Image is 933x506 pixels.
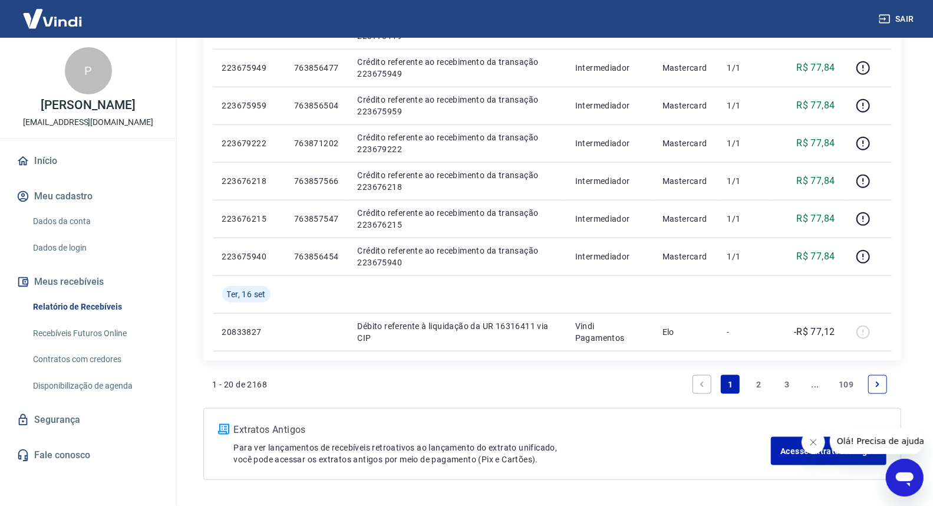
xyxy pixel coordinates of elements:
a: Contratos com credores [28,347,162,372]
p: R$ 77,84 [796,136,835,150]
p: 763856454 [294,251,339,262]
p: R$ 77,84 [796,249,835,264]
p: Extratos Antigos [234,423,772,437]
p: Mastercard [662,137,708,149]
p: [PERSON_NAME] [41,99,135,111]
span: Olá! Precisa de ajuda? [7,8,99,18]
a: Disponibilização de agenda [28,374,162,398]
p: Mastercard [662,175,708,187]
p: 763871202 [294,137,339,149]
a: Next page [868,375,887,394]
button: Meu cadastro [14,183,162,209]
p: 223675949 [222,62,275,74]
p: 1/1 [727,137,761,149]
p: Crédito referente ao recebimento da transação 223679222 [358,132,556,155]
a: Page 3 [777,375,796,394]
p: R$ 77,84 [796,212,835,226]
p: Intermediador [575,251,644,262]
a: Page 109 [834,375,858,394]
p: 1/1 [727,251,761,262]
p: Para ver lançamentos de recebíveis retroativos ao lançamento do extrato unificado, você pode aces... [234,442,772,465]
p: Crédito referente ao recebimento da transação 223675949 [358,56,556,80]
p: 1/1 [727,62,761,74]
p: 763856504 [294,100,339,111]
a: Page 1 is your current page [721,375,740,394]
p: 223676218 [222,175,275,187]
p: Intermediador [575,100,644,111]
p: 223675959 [222,100,275,111]
a: Recebíveis Futuros Online [28,321,162,346]
p: Crédito referente ao recebimento da transação 223675959 [358,94,556,117]
p: - [727,326,761,338]
p: 223679222 [222,137,275,149]
p: [EMAIL_ADDRESS][DOMAIN_NAME] [23,116,153,129]
p: Crédito referente ao recebimento da transação 223676215 [358,207,556,231]
p: 763857566 [294,175,339,187]
p: Vindi Pagamentos [575,320,644,344]
a: Fale conosco [14,442,162,468]
a: Relatório de Recebíveis [28,295,162,319]
div: P [65,47,112,94]
p: R$ 77,84 [796,174,835,188]
p: Intermediador [575,213,644,225]
p: Mastercard [662,251,708,262]
p: Crédito referente ao recebimento da transação 223676218 [358,169,556,193]
iframe: Mensagem da empresa [830,428,924,454]
p: Intermediador [575,175,644,187]
ul: Pagination [688,370,891,399]
p: Mastercard [662,62,708,74]
p: 1/1 [727,100,761,111]
p: Crédito referente ao recebimento da transação 223675940 [358,245,556,268]
a: Segurança [14,407,162,433]
span: Ter, 16 set [227,288,266,300]
p: 763857547 [294,213,339,225]
a: Jump forward [806,375,825,394]
p: 1/1 [727,213,761,225]
p: Débito referente à liquidação da UR 16316411 via CIP [358,320,556,344]
img: Vindi [14,1,91,37]
p: 223675940 [222,251,275,262]
p: 1 - 20 de 2168 [213,379,268,390]
p: Intermediador [575,137,644,149]
a: Dados da conta [28,209,162,234]
p: R$ 77,84 [796,98,835,113]
p: 763856477 [294,62,339,74]
a: Previous page [693,375,711,394]
a: Acesse Extratos Antigos [771,437,886,465]
p: -R$ 77,12 [794,325,835,339]
a: Page 2 [749,375,768,394]
button: Meus recebíveis [14,269,162,295]
p: 1/1 [727,175,761,187]
button: Sair [876,8,919,30]
p: 223676215 [222,213,275,225]
p: 20833827 [222,326,275,338]
img: ícone [218,424,229,435]
p: Mastercard [662,100,708,111]
p: R$ 77,84 [796,61,835,75]
iframe: Fechar mensagem [802,431,825,454]
iframe: Botão para abrir a janela de mensagens [886,459,924,497]
p: Mastercard [662,213,708,225]
a: Início [14,148,162,174]
a: Dados de login [28,236,162,260]
p: Intermediador [575,62,644,74]
p: Elo [662,326,708,338]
